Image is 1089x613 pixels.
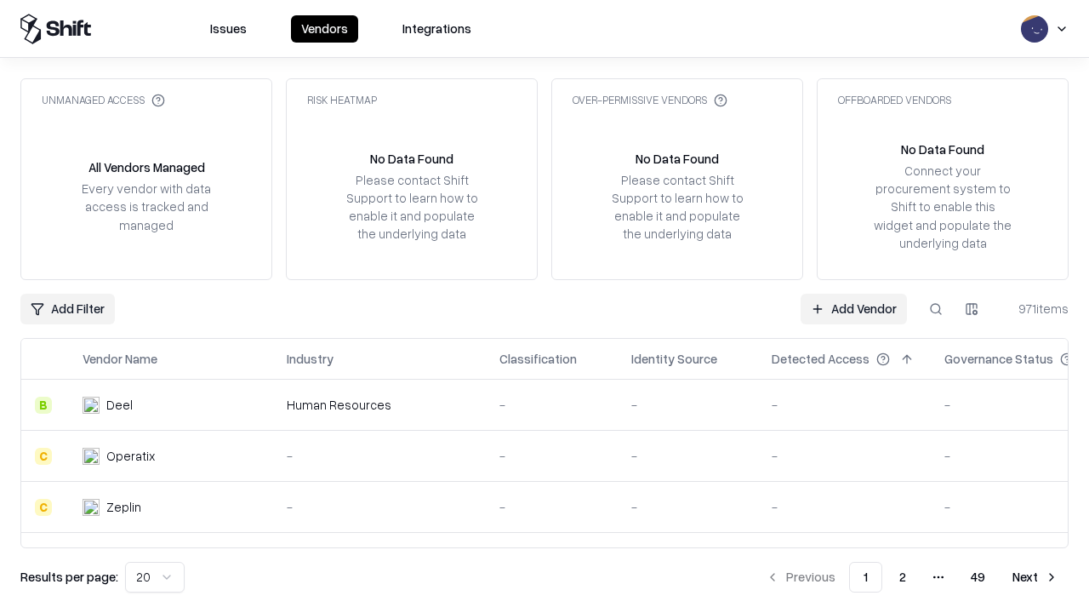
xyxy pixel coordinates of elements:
div: Over-Permissive Vendors [573,93,727,107]
img: Deel [83,397,100,414]
div: - [772,396,917,414]
div: No Data Found [636,150,719,168]
div: Deel [106,396,133,414]
button: 1 [849,562,882,593]
button: 49 [957,562,999,593]
button: Integrations [392,15,482,43]
div: C [35,499,52,516]
a: Add Vendor [801,294,907,324]
div: All Vendors Managed [88,158,205,176]
div: - [499,396,604,414]
div: Every vendor with data access is tracked and managed [76,180,217,233]
div: Identity Source [631,350,717,368]
div: - [631,447,744,465]
div: Classification [499,350,577,368]
div: C [35,448,52,465]
div: Offboarded Vendors [838,93,951,107]
div: - [287,447,472,465]
button: Vendors [291,15,358,43]
div: - [772,498,917,516]
div: - [287,498,472,516]
div: Human Resources [287,396,472,414]
div: Detected Access [772,350,869,368]
div: B [35,397,52,414]
div: Industry [287,350,334,368]
div: Vendor Name [83,350,157,368]
img: Zeplin [83,499,100,516]
div: - [499,498,604,516]
div: - [499,447,604,465]
div: Please contact Shift Support to learn how to enable it and populate the underlying data [341,171,482,243]
div: Please contact Shift Support to learn how to enable it and populate the underlying data [607,171,748,243]
div: Connect your procurement system to Shift to enable this widget and populate the underlying data [872,162,1013,252]
div: Unmanaged Access [42,93,165,107]
nav: pagination [755,562,1069,593]
div: Zeplin [106,498,141,516]
button: 2 [886,562,920,593]
div: - [631,498,744,516]
div: - [631,396,744,414]
div: - [772,447,917,465]
div: No Data Found [370,150,453,168]
button: Add Filter [20,294,115,324]
p: Results per page: [20,568,118,586]
div: 971 items [1001,300,1069,318]
div: Risk Heatmap [307,93,377,107]
div: Governance Status [944,350,1053,368]
button: Next [1002,562,1069,593]
div: Operatix [106,447,155,465]
div: No Data Found [901,140,984,158]
button: Issues [200,15,257,43]
img: Operatix [83,448,100,465]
